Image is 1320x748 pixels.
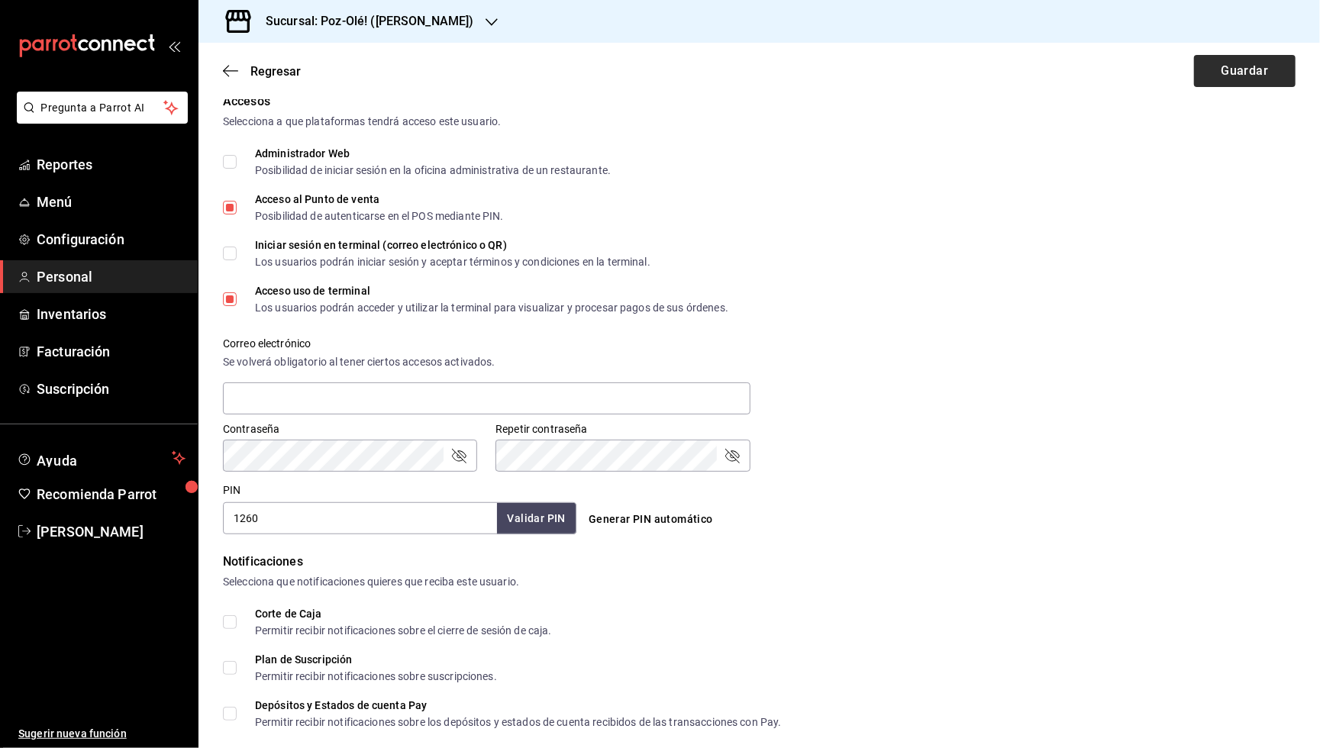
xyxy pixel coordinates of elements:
div: Selecciona a que plataformas tendrá acceso este usuario. [223,114,1296,130]
span: Regresar [250,64,301,79]
div: Posibilidad de autenticarse en el POS mediante PIN. [255,211,504,221]
button: Generar PIN automático [583,505,719,534]
div: Acceso al Punto de venta [255,194,504,205]
div: Administrador Web [255,148,611,159]
button: open_drawer_menu [168,40,180,52]
div: Los usuarios podrán iniciar sesión y aceptar términos y condiciones en la terminal. [255,256,650,267]
h3: Sucursal: Poz-Olé! ([PERSON_NAME]) [253,12,473,31]
label: PIN [223,485,240,496]
div: Acceso uso de terminal [255,285,728,296]
div: Accesos [223,92,1296,111]
input: 3 a 6 dígitos [223,502,497,534]
span: Menú [37,192,186,212]
div: Selecciona que notificaciones quieres que reciba este usuario. [223,574,1296,590]
span: Reportes [37,154,186,175]
button: Regresar [223,64,301,79]
div: Los usuarios podrán acceder y utilizar la terminal para visualizar y procesar pagos de sus órdenes. [255,302,728,313]
span: Configuración [37,229,186,250]
span: Pregunta a Parrot AI [41,100,164,116]
span: [PERSON_NAME] [37,521,186,542]
div: Corte de Caja [255,608,552,619]
a: Pregunta a Parrot AI [11,111,188,127]
div: Permitir recibir notificaciones sobre los depósitos y estados de cuenta recibidos de las transacc... [255,717,782,727]
button: Guardar [1194,55,1296,87]
button: Pregunta a Parrot AI [17,92,188,124]
label: Correo electrónico [223,339,750,350]
span: Suscripción [37,379,186,399]
span: Recomienda Parrot [37,484,186,505]
div: Permitir recibir notificaciones sobre el cierre de sesión de caja. [255,625,552,636]
div: Permitir recibir notificaciones sobre suscripciones. [255,671,497,682]
div: Posibilidad de iniciar sesión en la oficina administrativa de un restaurante. [255,165,611,176]
span: Facturación [37,341,186,362]
span: Inventarios [37,304,186,324]
div: Iniciar sesión en terminal (correo electrónico o QR) [255,240,650,250]
span: Sugerir nueva función [18,726,186,742]
div: Depósitos y Estados de cuenta Pay [255,700,782,711]
span: Personal [37,266,186,287]
button: passwordField [723,447,741,465]
button: Validar PIN [497,503,576,534]
div: Notificaciones [223,553,1296,571]
div: Se volverá obligatorio al tener ciertos accesos activados. [223,354,750,370]
label: Contraseña [223,424,477,435]
span: Ayuda [37,449,166,467]
div: Plan de Suscripción [255,654,497,665]
button: passwordField [450,447,468,465]
label: Repetir contraseña [495,424,750,435]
